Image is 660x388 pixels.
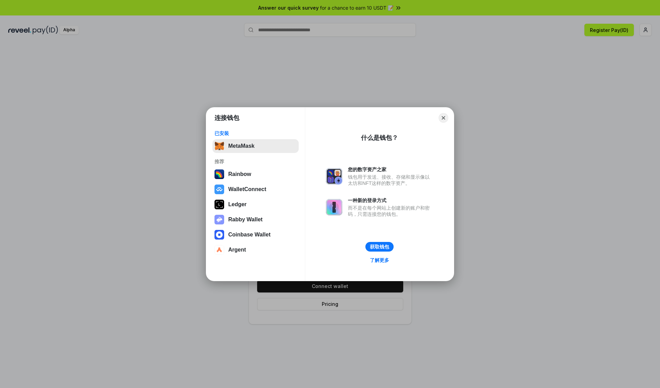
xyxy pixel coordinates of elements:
[214,215,224,224] img: svg+xml,%3Csvg%20xmlns%3D%22http%3A%2F%2Fwww.w3.org%2F2000%2Fsvg%22%20fill%3D%22none%22%20viewBox...
[212,167,299,181] button: Rainbow
[212,182,299,196] button: WalletConnect
[326,168,342,185] img: svg+xml,%3Csvg%20xmlns%3D%22http%3A%2F%2Fwww.w3.org%2F2000%2Fsvg%22%20fill%3D%22none%22%20viewBox...
[214,158,297,165] div: 推荐
[365,242,394,252] button: 获取钱包
[212,198,299,211] button: Ledger
[228,186,266,192] div: WalletConnect
[214,141,224,151] img: svg+xml,%3Csvg%20fill%3D%22none%22%20height%3D%2233%22%20viewBox%3D%220%200%2035%2033%22%20width%...
[214,130,297,136] div: 已安装
[366,256,393,265] a: 了解更多
[212,139,299,153] button: MetaMask
[228,247,246,253] div: Argent
[348,166,433,173] div: 您的数字资产之家
[370,257,389,263] div: 了解更多
[439,113,448,123] button: Close
[214,230,224,240] img: svg+xml,%3Csvg%20width%3D%2228%22%20height%3D%2228%22%20viewBox%3D%220%200%2028%2028%22%20fill%3D...
[214,245,224,255] img: svg+xml,%3Csvg%20width%3D%2228%22%20height%3D%2228%22%20viewBox%3D%220%200%2028%2028%22%20fill%3D...
[361,134,398,142] div: 什么是钱包？
[214,200,224,209] img: svg+xml,%3Csvg%20xmlns%3D%22http%3A%2F%2Fwww.w3.org%2F2000%2Fsvg%22%20width%3D%2228%22%20height%3...
[326,199,342,215] img: svg+xml,%3Csvg%20xmlns%3D%22http%3A%2F%2Fwww.w3.org%2F2000%2Fsvg%22%20fill%3D%22none%22%20viewBox...
[348,197,433,203] div: 一种新的登录方式
[212,243,299,257] button: Argent
[228,201,246,208] div: Ledger
[228,232,271,238] div: Coinbase Wallet
[212,213,299,226] button: Rabby Wallet
[370,244,389,250] div: 获取钱包
[228,143,254,149] div: MetaMask
[214,185,224,194] img: svg+xml,%3Csvg%20width%3D%2228%22%20height%3D%2228%22%20viewBox%3D%220%200%2028%2028%22%20fill%3D...
[348,174,433,186] div: 钱包用于发送、接收、存储和显示像以太坊和NFT这样的数字资产。
[212,228,299,242] button: Coinbase Wallet
[214,169,224,179] img: svg+xml,%3Csvg%20width%3D%22120%22%20height%3D%22120%22%20viewBox%3D%220%200%20120%20120%22%20fil...
[348,205,433,217] div: 而不是在每个网站上创建新的账户和密码，只需连接您的钱包。
[214,114,239,122] h1: 连接钱包
[228,171,251,177] div: Rainbow
[228,217,263,223] div: Rabby Wallet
